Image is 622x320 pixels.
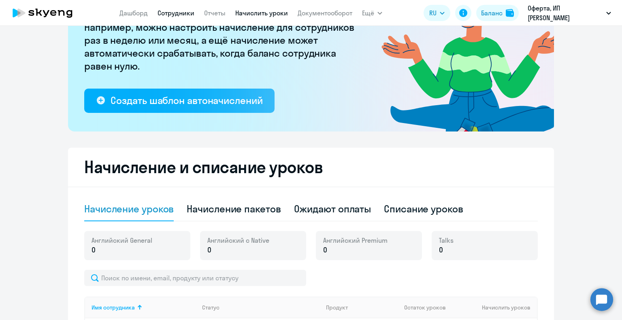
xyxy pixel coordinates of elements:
div: Продукт [326,304,348,311]
div: Создать шаблон автоначислений [111,94,262,107]
div: Имя сотрудника [92,304,196,311]
div: Остаток уроков [404,304,454,311]
th: Начислить уроков [454,297,537,318]
span: Английский Premium [323,236,388,245]
span: Talks [439,236,454,245]
p: Оферта, ИП [PERSON_NAME] [528,3,603,23]
span: Ещё [362,8,374,18]
p: [PERSON_NAME] больше не придётся начислять вручную. Например, можно настроить начисление для сотр... [84,8,360,72]
div: Статус [202,304,219,311]
a: Дашборд [119,9,148,17]
span: 0 [92,245,96,255]
span: RU [429,8,437,18]
a: Документооборот [298,9,352,17]
a: Сотрудники [158,9,194,17]
button: Создать шаблон автоначислений [84,89,275,113]
input: Поиск по имени, email, продукту или статусу [84,270,306,286]
div: Ожидают оплаты [294,202,371,215]
button: Ещё [362,5,382,21]
div: Статус [202,304,320,311]
div: Продукт [326,304,398,311]
div: Начисление уроков [84,202,174,215]
span: Английский General [92,236,152,245]
button: RU [424,5,450,21]
span: 0 [439,245,443,255]
span: 0 [207,245,211,255]
span: Остаток уроков [404,304,446,311]
span: Английский с Native [207,236,269,245]
h2: Начисление и списание уроков [84,157,538,177]
div: Баланс [481,8,503,18]
img: balance [506,9,514,17]
a: Отчеты [204,9,226,17]
button: Оферта, ИП [PERSON_NAME] [524,3,615,23]
a: Начислить уроки [235,9,288,17]
div: Списание уроков [384,202,463,215]
div: Имя сотрудника [92,304,135,311]
button: Балансbalance [476,5,519,21]
div: Начисление пакетов [187,202,281,215]
span: 0 [323,245,327,255]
